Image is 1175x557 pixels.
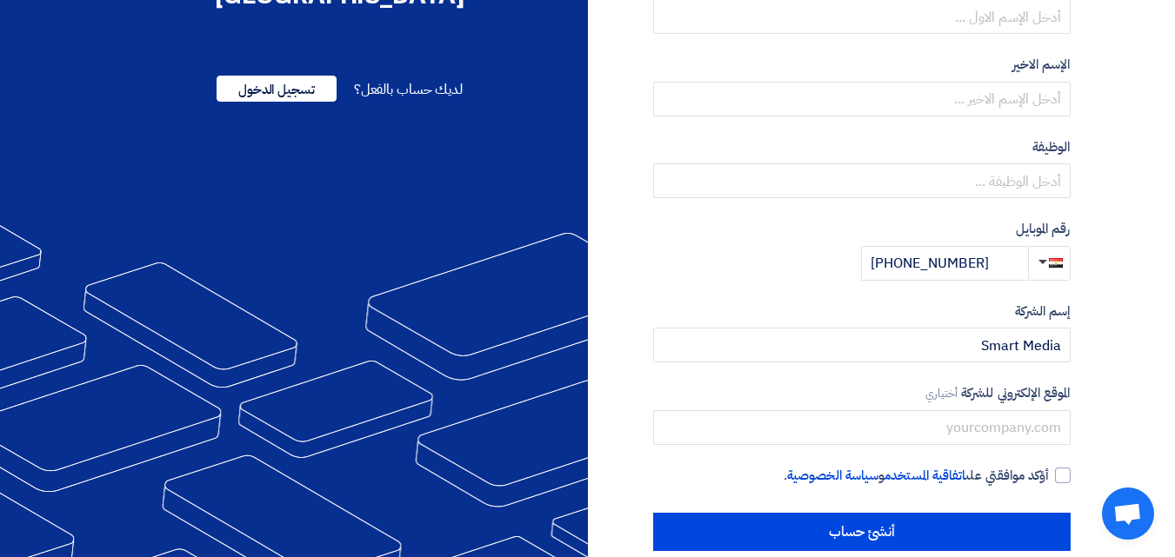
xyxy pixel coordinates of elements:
input: أنشئ حساب [653,513,1071,551]
input: yourcompany.com [653,410,1071,445]
div: Open chat [1102,487,1154,540]
a: سياسة الخصوصية [787,466,878,485]
label: الوظيفة [653,137,1071,157]
input: أدخل إسم الشركة ... [653,328,1071,362]
label: الموقع الإلكتروني للشركة [653,383,1071,403]
a: اتفاقية المستخدم [885,466,965,485]
label: الإسم الاخير [653,55,1071,75]
span: أؤكد موافقتي على و . [784,466,1049,486]
input: أدخل الإسم الاخير ... [653,82,1071,116]
span: أختياري [925,385,958,401]
span: لديك حساب بالفعل؟ [354,79,463,100]
input: أدخل رقم الموبايل ... [861,246,1028,281]
label: إسم الشركة [653,302,1071,322]
label: رقم الموبايل [653,219,1071,239]
input: أدخل الوظيفة ... [653,163,1071,198]
a: تسجيل الدخول [217,79,337,100]
span: تسجيل الدخول [217,76,337,102]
